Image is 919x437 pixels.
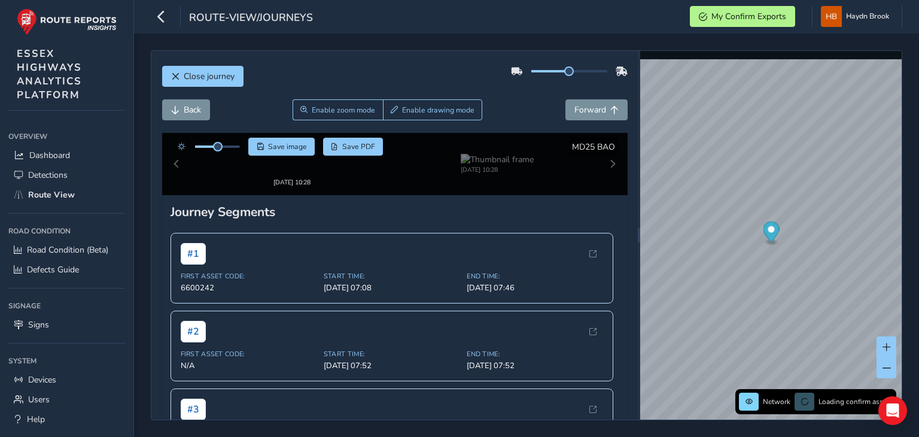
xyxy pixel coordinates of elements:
[27,414,45,425] span: Help
[171,193,619,210] div: Journey Segments
[821,6,893,27] button: Haydn Brook
[8,128,125,145] div: Overview
[461,162,534,171] div: [DATE] 10:28
[467,272,602,283] span: [DATE] 07:46
[181,310,206,332] span: # 2
[323,138,384,156] button: PDF
[763,397,790,406] span: Network
[8,297,125,315] div: Signage
[402,105,474,115] span: Enable drawing mode
[467,261,602,270] span: End Time:
[255,162,328,171] div: [DATE] 10:28
[17,8,117,35] img: rr logo
[181,232,206,254] span: # 1
[181,417,317,426] span: First Asset Code:
[181,272,317,283] span: 6600242
[181,388,206,409] span: # 3
[268,142,307,151] span: Save image
[467,417,602,426] span: End Time:
[28,189,75,201] span: Route View
[181,350,317,360] span: N/A
[8,185,125,205] a: Route View
[8,165,125,185] a: Detections
[27,264,79,275] span: Defects Guide
[818,397,893,406] span: Loading confirm assets
[846,6,889,27] span: Haydn Brook
[28,374,56,386] span: Devices
[162,66,244,87] button: Close journey
[342,142,375,151] span: Save PDF
[467,339,602,348] span: End Time:
[184,104,201,116] span: Back
[8,260,125,280] a: Defects Guide
[878,396,907,425] div: Open Intercom Messenger
[255,151,328,162] img: Thumbnail frame
[312,105,375,115] span: Enable zoom mode
[293,99,383,120] button: Zoom
[324,272,459,283] span: [DATE] 07:08
[162,99,210,120] button: Back
[383,99,483,120] button: Draw
[8,409,125,429] a: Help
[324,417,459,426] span: Start Time:
[467,350,602,360] span: [DATE] 07:52
[711,11,786,22] span: My Confirm Exports
[181,261,317,270] span: First Asset Code:
[565,99,628,120] button: Forward
[17,47,82,102] span: ESSEX HIGHWAYS ANALYTICS PLATFORM
[324,350,459,360] span: [DATE] 07:52
[248,138,315,156] button: Save
[181,339,317,348] span: First Asset Code:
[8,370,125,390] a: Devices
[324,261,459,270] span: Start Time:
[28,394,50,405] span: Users
[821,6,842,27] img: diamond-layout
[8,315,125,335] a: Signs
[461,151,534,162] img: Thumbnail frame
[28,319,49,330] span: Signs
[8,240,125,260] a: Road Condition (Beta)
[324,339,459,348] span: Start Time:
[690,6,795,27] button: My Confirm Exports
[29,150,70,161] span: Dashboard
[763,221,780,246] div: Map marker
[8,352,125,370] div: System
[572,141,615,153] span: MD25 BAO
[8,390,125,409] a: Users
[189,10,313,27] span: route-view/journeys
[574,104,606,116] span: Forward
[27,244,108,256] span: Road Condition (Beta)
[8,145,125,165] a: Dashboard
[28,169,68,181] span: Detections
[184,71,235,82] span: Close journey
[8,222,125,240] div: Road Condition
